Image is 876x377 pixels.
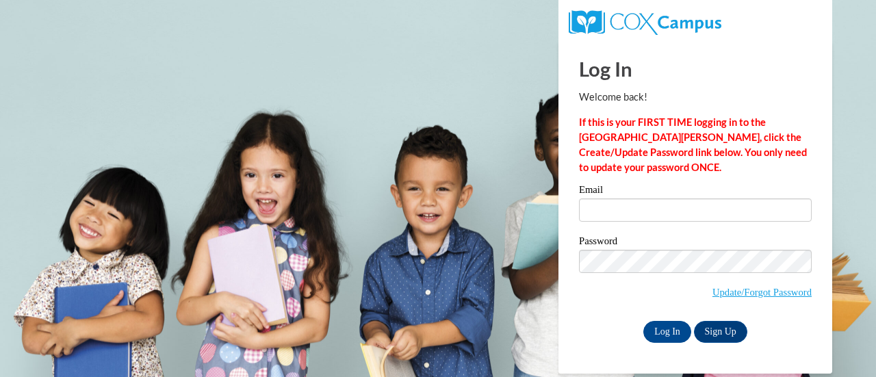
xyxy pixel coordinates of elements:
h1: Log In [579,55,812,83]
a: Update/Forgot Password [712,287,812,298]
strong: If this is your FIRST TIME logging in to the [GEOGRAPHIC_DATA][PERSON_NAME], click the Create/Upd... [579,116,807,173]
label: Email [579,185,812,198]
a: Sign Up [694,321,747,343]
img: COX Campus [569,10,721,35]
p: Welcome back! [579,90,812,105]
a: COX Campus [569,16,721,27]
input: Log In [643,321,691,343]
label: Password [579,236,812,250]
